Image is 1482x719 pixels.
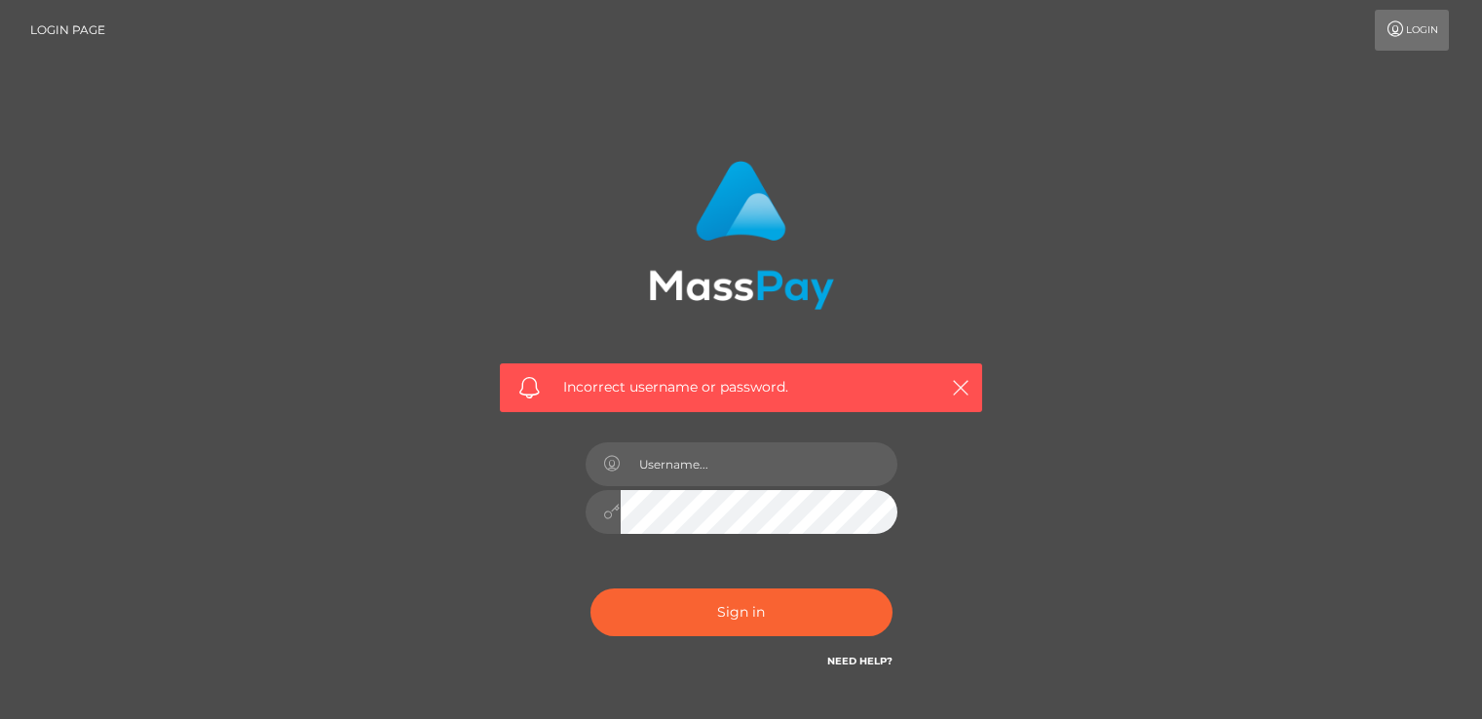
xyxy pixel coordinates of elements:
span: Incorrect username or password. [563,377,919,397]
a: Login Page [30,10,105,51]
input: Username... [621,442,897,486]
img: MassPay Login [649,161,834,310]
a: Need Help? [827,655,893,667]
button: Sign in [590,588,893,636]
a: Login [1375,10,1449,51]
